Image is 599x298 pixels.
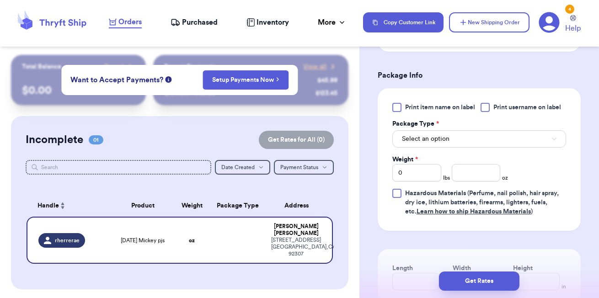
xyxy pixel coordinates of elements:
button: Get Rates for All (0) [259,131,334,149]
strong: oz [189,238,195,243]
button: Setup Payments Now [203,70,289,90]
span: Want to Accept Payments? [70,74,163,85]
label: Height [513,264,533,273]
span: Date Created [221,165,255,170]
span: View all [303,62,326,71]
div: 4 [565,5,574,14]
p: Recent Payments [164,62,215,71]
label: Width [453,264,471,273]
span: Print item name on label [405,103,475,112]
button: Copy Customer Link [363,12,444,32]
button: Sort ascending [59,200,66,211]
a: Payout [104,62,135,71]
span: lbs [443,174,450,181]
a: Orders [109,16,142,28]
th: Address [266,195,333,217]
h2: Incomplete [26,133,83,147]
th: Product [112,195,173,217]
span: Purchased [182,17,218,28]
span: rherrerae [55,237,80,244]
span: oz [502,174,508,181]
th: Package Type [210,195,266,217]
span: [DATE] Mickey pjs [121,237,165,244]
a: 4 [539,12,560,33]
a: View all [303,62,337,71]
div: More [318,17,347,28]
label: Length [392,264,413,273]
span: 01 [89,135,103,144]
span: Help [565,23,581,34]
button: Get Rates [439,271,519,291]
div: [PERSON_NAME] [PERSON_NAME] [271,223,321,237]
span: Handle [37,201,59,211]
button: New Shipping Order [449,12,529,32]
div: [STREET_ADDRESS] [GEOGRAPHIC_DATA] , CA 92307 [271,237,321,257]
div: $ 45.99 [317,76,337,85]
p: Total Balance [22,62,61,71]
button: Payment Status [274,160,334,175]
a: Inventory [246,17,289,28]
button: Select an option [392,130,566,148]
th: Weight [174,195,211,217]
div: $ 123.45 [316,89,337,98]
p: $ 0.00 [22,83,135,98]
span: Payout [104,62,124,71]
span: Select an option [402,134,449,144]
a: Help [565,15,581,34]
h3: Package Info [378,70,581,81]
input: Search [26,160,212,175]
span: Payment Status [280,165,318,170]
span: Print username on label [493,103,561,112]
span: Inventory [257,17,289,28]
span: (Perfume, nail polish, hair spray, dry ice, lithium batteries, firearms, lighters, fuels, etc. ) [405,190,559,215]
label: Weight [392,155,418,164]
span: Orders [118,16,142,27]
a: Learn how to ship Hazardous Materials [417,208,531,215]
a: Purchased [171,17,218,28]
label: Package Type [392,119,439,128]
span: Hazardous Materials [405,190,466,197]
button: Date Created [215,160,270,175]
a: Setup Payments Now [212,75,279,85]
